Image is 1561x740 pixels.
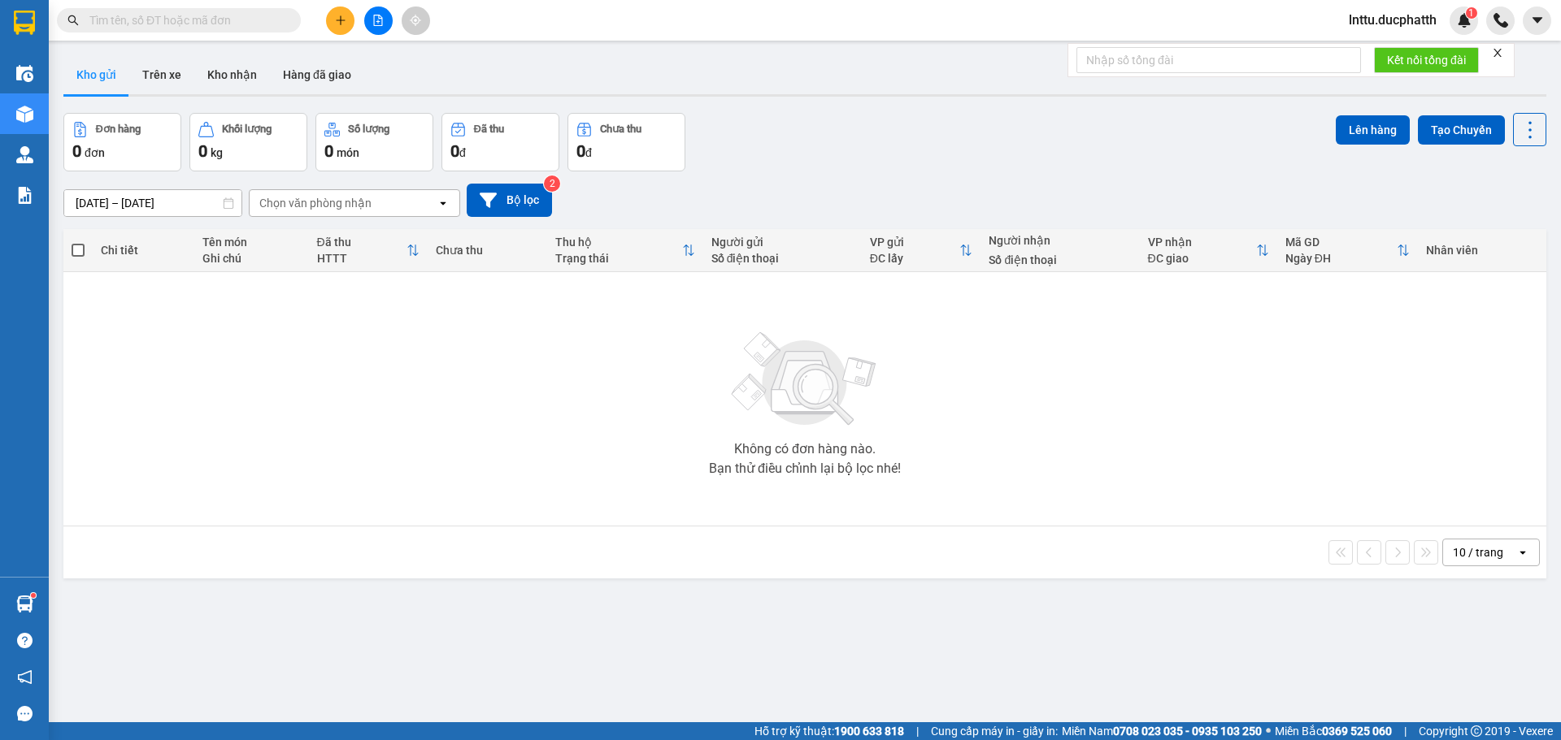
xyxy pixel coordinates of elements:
[198,141,207,161] span: 0
[16,595,33,612] img: warehouse-icon
[337,146,359,159] span: món
[410,15,421,26] span: aim
[72,141,81,161] span: 0
[129,55,194,94] button: Trên xe
[1336,115,1410,145] button: Lên hàng
[364,6,393,35] button: file-add
[916,722,919,740] span: |
[1426,244,1538,257] div: Nhân viên
[709,462,901,475] div: Bạn thử điều chỉnh lại bộ lọc nhé!
[324,141,333,161] span: 0
[1275,722,1392,740] span: Miền Bắc
[1468,7,1474,19] span: 1
[1418,115,1505,145] button: Tạo Chuyến
[222,123,272,135] div: Khối lượng
[544,175,560,192] sup: 2
[547,229,703,272] th: Toggle SortBy
[63,55,129,94] button: Kho gửi
[754,722,904,740] span: Hỗ trợ kỹ thuật:
[436,244,539,257] div: Chưa thu
[1113,725,1262,738] strong: 0708 023 035 - 0935 103 250
[1523,6,1551,35] button: caret-down
[309,229,428,272] th: Toggle SortBy
[1336,10,1450,30] span: lnttu.ducphatth
[211,146,223,159] span: kg
[1404,722,1407,740] span: |
[459,146,466,159] span: đ
[585,146,592,159] span: đ
[441,113,559,171] button: Đã thu0đ
[372,15,384,26] span: file-add
[567,113,685,171] button: Chưa thu0đ
[1530,13,1545,28] span: caret-down
[931,722,1058,740] span: Cung cấp máy in - giấy in:
[1453,544,1503,560] div: 10 / trang
[326,6,354,35] button: plus
[1516,546,1529,559] svg: open
[16,187,33,204] img: solution-icon
[989,234,1131,247] div: Người nhận
[317,252,407,265] div: HTTT
[1076,47,1361,73] input: Nhập số tổng đài
[189,113,307,171] button: Khối lượng0kg
[17,706,33,721] span: message
[1322,725,1392,738] strong: 0369 525 060
[834,725,904,738] strong: 1900 633 818
[1140,229,1277,272] th: Toggle SortBy
[1062,722,1262,740] span: Miền Nam
[202,236,301,249] div: Tên món
[63,113,181,171] button: Đơn hàng0đơn
[862,229,981,272] th: Toggle SortBy
[16,106,33,123] img: warehouse-icon
[555,252,682,265] div: Trạng thái
[16,146,33,163] img: warehouse-icon
[85,146,105,159] span: đơn
[17,669,33,685] span: notification
[317,236,407,249] div: Đã thu
[16,65,33,82] img: warehouse-icon
[711,252,854,265] div: Số điện thoại
[600,123,641,135] div: Chưa thu
[1285,252,1397,265] div: Ngày ĐH
[89,11,281,29] input: Tìm tên, số ĐT hoặc mã đơn
[734,443,876,456] div: Không có đơn hàng nào.
[1387,51,1466,69] span: Kết nối tổng đài
[1466,7,1477,19] sup: 1
[64,190,241,216] input: Select a date range.
[270,55,364,94] button: Hàng đã giao
[335,15,346,26] span: plus
[17,633,33,648] span: question-circle
[467,184,552,217] button: Bộ lọc
[67,15,79,26] span: search
[194,55,270,94] button: Kho nhận
[1148,236,1256,249] div: VP nhận
[576,141,585,161] span: 0
[1492,47,1503,58] span: close
[202,252,301,265] div: Ghi chú
[96,123,141,135] div: Đơn hàng
[555,236,682,249] div: Thu hộ
[870,236,960,249] div: VP gửi
[315,113,433,171] button: Số lượng0món
[474,123,504,135] div: Đã thu
[402,6,430,35] button: aim
[724,322,886,436] img: svg+xml;base64,PHN2ZyBjbGFzcz0ibGlzdC1wbHVnX19zdmciIHhtbG5zPSJodHRwOi8vd3d3LnczLm9yZy8yMDAwL3N2Zy...
[101,244,185,257] div: Chi tiết
[711,236,854,249] div: Người gửi
[259,195,372,211] div: Chọn văn phòng nhận
[1266,728,1271,734] span: ⚪️
[348,123,389,135] div: Số lượng
[437,197,450,210] svg: open
[1494,13,1508,28] img: phone-icon
[1374,47,1479,73] button: Kết nối tổng đài
[1471,725,1482,737] span: copyright
[989,253,1131,266] div: Số điện thoại
[450,141,459,161] span: 0
[1277,229,1418,272] th: Toggle SortBy
[31,593,36,598] sup: 1
[1457,13,1472,28] img: icon-new-feature
[1148,252,1256,265] div: ĐC giao
[14,11,35,35] img: logo-vxr
[870,252,960,265] div: ĐC lấy
[1285,236,1397,249] div: Mã GD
